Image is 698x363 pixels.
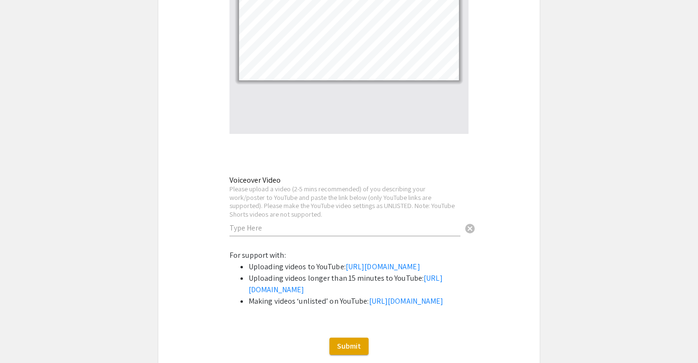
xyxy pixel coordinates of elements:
[375,65,411,66] a: https://www.cdc.gov/drugresistance/biggest-threats.html
[7,320,41,356] iframe: Chat
[229,175,281,185] mat-label: Voiceover Video
[460,219,480,238] button: Clear
[337,341,361,351] span: Submit
[249,261,469,273] li: Uploading videos to YouTube:
[346,262,420,272] a: [URL][DOMAIN_NAME]
[229,223,460,233] input: Type Here
[249,273,469,296] li: Uploading videos longer than 15 minutes to YouTube:
[229,185,460,218] div: Please upload a video (2-5 mins recommended) of you describing your work/poster to YouTube and pa...
[464,223,476,234] span: cancel
[329,338,369,355] button: Submit
[369,296,444,306] a: [URL][DOMAIN_NAME]
[249,296,469,307] li: Making videos ‘unlisted’ on YouTube:
[229,250,286,260] span: For support with:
